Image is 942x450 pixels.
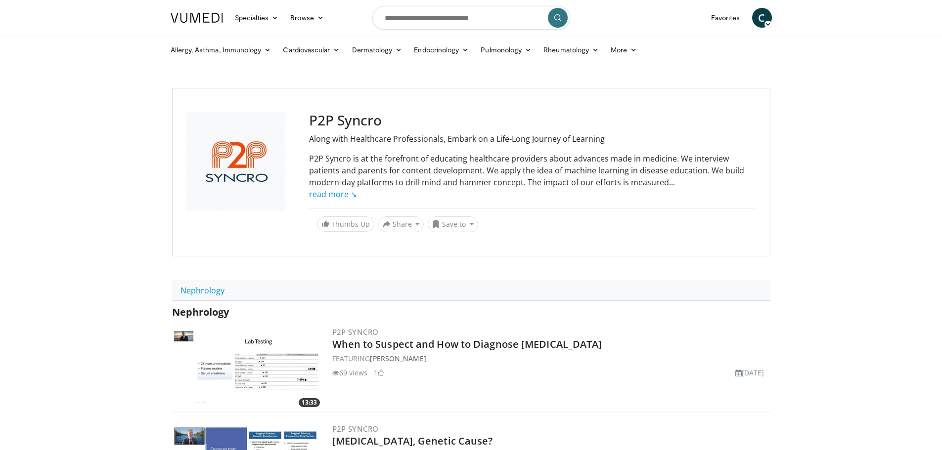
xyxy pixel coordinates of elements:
[408,40,475,60] a: Endocrinology
[277,40,346,60] a: Cardiovascular
[317,216,374,232] a: Thumbs Up
[605,40,643,60] a: More
[171,13,223,23] img: VuMedi Logo
[309,177,675,200] span: ...
[538,40,605,60] a: Rheumatology
[284,8,330,28] a: Browse
[332,337,602,351] a: When to Suspect and How to Diagnose [MEDICAL_DATA]
[332,424,379,434] a: P2P Syncro
[229,8,285,28] a: Specialties
[735,368,764,378] li: [DATE]
[752,8,772,28] a: C
[174,326,322,409] img: 78041568-48c1-4595-914d-236de958e947.300x170_q85_crop-smart_upscale.jpg
[172,305,229,319] span: Nephrology
[174,326,322,409] a: 13:33
[309,133,756,145] p: Along with Healthcare Professionals, Embark on a Life-Long Journey of Learning
[309,153,756,200] div: P2P Syncro is at the forefront of educating healthcare providers about advances made in medicine....
[378,216,424,232] button: Share
[370,354,426,363] a: [PERSON_NAME]
[332,353,768,364] div: FEATURING
[309,112,756,129] h3: P2P Syncro
[332,327,379,337] a: P2P Syncro
[475,40,538,60] a: Pulmonology
[346,40,408,60] a: Dermatology
[309,189,357,200] a: read more ↘
[332,434,493,448] a: [MEDICAL_DATA], Genetic Cause?
[374,368,384,378] li: 1
[299,398,320,407] span: 13:33
[428,216,478,232] button: Save to
[705,8,746,28] a: Favorites
[165,40,277,60] a: Allergy, Asthma, Immunology
[372,6,570,30] input: Search topics, interventions
[172,280,233,301] a: Nephrology
[332,368,368,378] li: 69 views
